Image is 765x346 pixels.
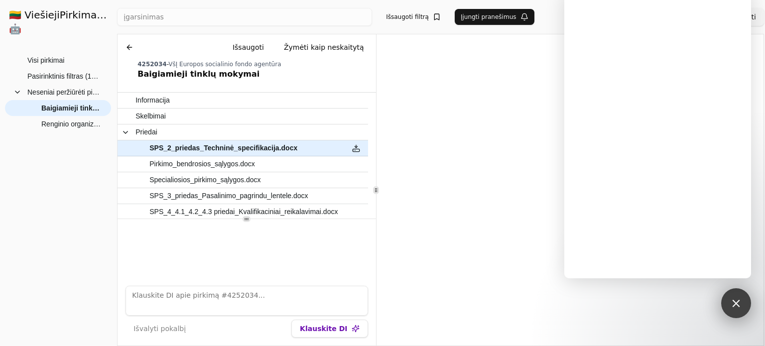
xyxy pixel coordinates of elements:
[27,53,64,68] span: Visi pirkimai
[149,205,338,219] span: SPS_4_4.1_4.2_4.3 priedai_Kvalifikaciniai_reikalavimai.docx
[276,38,372,56] button: Žymėti kaip neskaitytą
[100,9,115,21] strong: .AI
[27,69,101,84] span: Pasirinktinis filtras (145)
[149,173,260,187] span: Specialiosios_pirkimo_sąlygos.docx
[135,109,166,123] span: Skelbimai
[225,38,272,56] button: Išsaugoti
[455,9,534,25] button: Įjungti pranešimus
[149,141,297,155] span: SPS_2_priedas_Techninė_specifikacija.docx
[137,68,372,80] div: Baigiamieji tinklų mokymai
[135,93,169,108] span: Informacija
[149,189,308,203] span: SPS_3_priedas_Pasalinimo_pagrindu_lentele.docx
[137,60,372,68] div: -
[149,157,255,171] span: Pirkimo_bendrosios_sąlygos.docx
[27,85,101,100] span: Neseniai peržiūrėti pirkimai
[41,101,101,115] span: Baigiamieji tinklų mokymai
[380,9,447,25] button: Išsaugoti filtrą
[137,61,166,68] span: 4252034
[168,61,281,68] span: VšĮ Europos socialinio fondo agentūra
[41,116,101,131] span: Renginio organizavimo ir įgyvendinimo paslaugos (skelbiama apklausa)
[117,8,372,26] input: Greita paieška...
[135,125,157,139] span: Priedai
[291,320,368,338] button: Klauskite DI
